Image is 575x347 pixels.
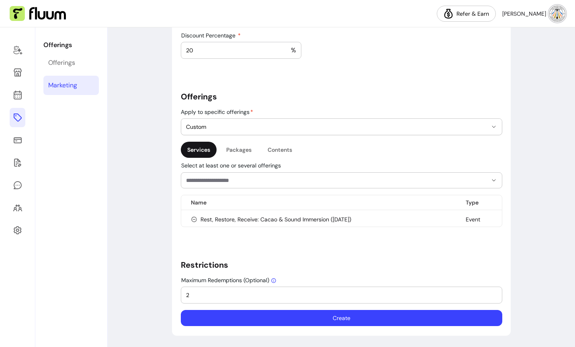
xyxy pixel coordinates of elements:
[186,176,475,184] input: Select at least one or several offerings
[502,6,565,22] button: avatar[PERSON_NAME]
[10,6,66,21] img: Fluum Logo
[181,259,502,271] h5: Restrictions
[43,40,99,50] p: Offerings
[48,58,75,68] div: Offerings
[43,76,99,95] a: Marketing
[181,277,276,284] span: Maximum Redemptions (Optional)
[181,142,217,158] div: Services
[549,6,565,22] img: avatar
[10,63,25,82] a: Storefront
[10,40,25,60] a: Home
[456,195,501,210] th: Type
[186,291,497,299] input: Maximum Redemptions (Optional)
[191,215,452,223] div: Rest, Restore, Receive: Cacao & Sound Immersion ([DATE])
[10,85,25,105] a: Calendar
[10,221,25,240] a: Settings
[181,32,237,39] span: Discount Percentage
[502,10,546,18] span: [PERSON_NAME]
[10,130,25,150] a: Sales
[181,195,456,210] th: Name
[437,6,496,22] a: Refer & Earn
[181,119,502,135] button: Custom
[10,153,25,172] a: Forms
[466,216,480,223] span: Event
[181,161,284,169] label: Select at least one or several offerings
[261,142,299,158] div: Contents
[48,81,77,90] div: Marketing
[186,46,291,54] input: Discount Percentage
[10,176,25,195] a: My Messages
[181,310,502,326] button: Create
[181,108,256,116] label: Apply to specific offerings
[43,53,99,72] a: Offerings
[220,142,258,158] div: Packages
[186,123,487,131] span: Custom
[186,42,296,58] div: %
[10,108,25,127] a: Offerings
[487,174,500,187] button: Show suggestions
[10,198,25,217] a: Clients
[181,91,502,102] h5: Offerings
